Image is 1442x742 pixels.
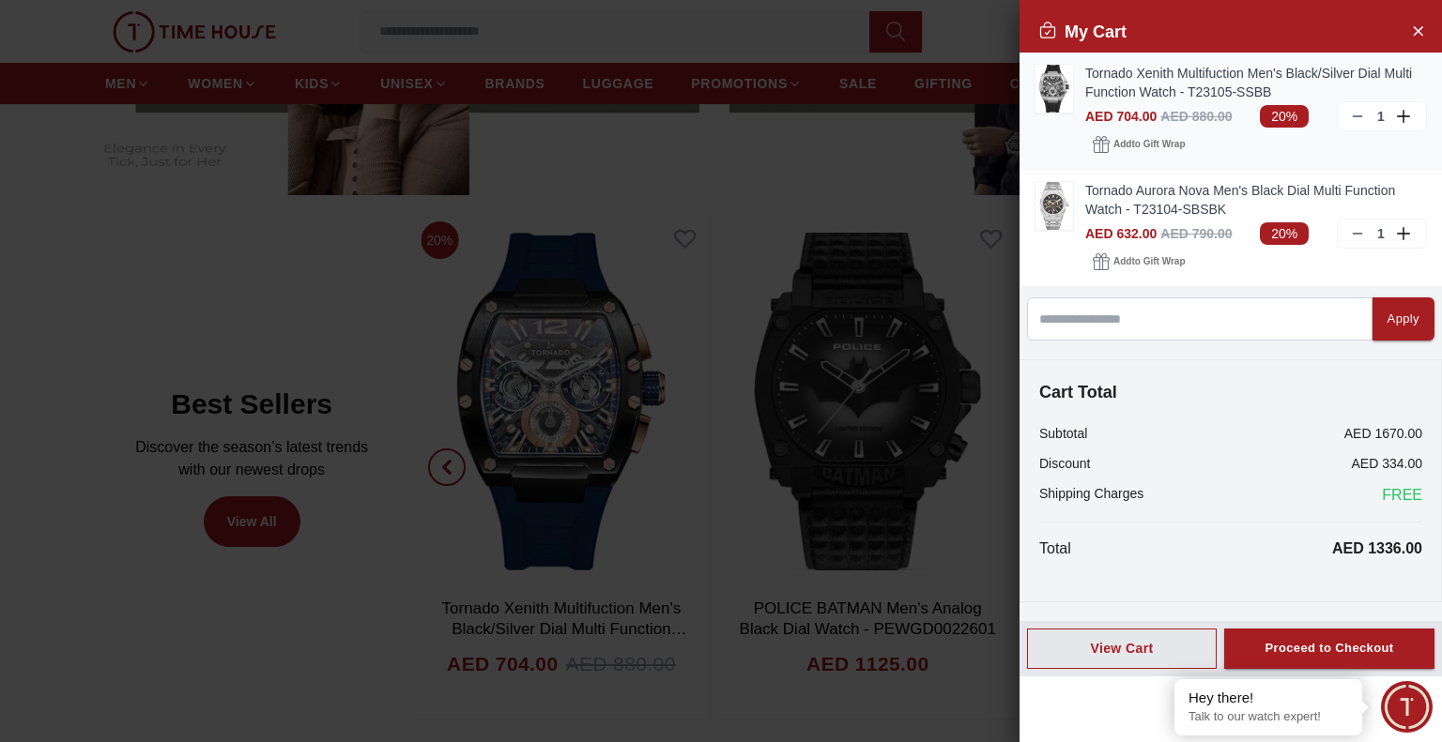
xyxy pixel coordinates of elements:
[1035,182,1073,230] img: ...
[1043,639,1201,658] div: View Cart
[1332,538,1422,560] p: AED 1336.00
[1039,538,1071,560] p: Total
[1381,681,1433,733] div: Chat Widget
[1085,249,1192,275] button: Addto Gift Wrap
[1373,297,1434,341] button: Apply
[1039,424,1087,443] p: Subtotal
[1224,628,1434,669] button: Proceed to Checkout
[1382,484,1422,507] span: FREE
[1373,107,1388,126] p: 1
[1027,628,1217,669] button: View Cart
[1373,224,1388,243] p: 1
[1260,105,1309,128] span: 20%
[1113,252,1185,271] span: Add to Gift Wrap
[1388,309,1419,330] div: Apply
[1344,424,1422,443] p: AED 1670.00
[1038,19,1127,45] h2: My Cart
[1265,638,1393,659] div: Proceed to Checkout
[1085,64,1427,101] a: Tornado Xenith Multifuction Men's Black/Silver Dial Multi Function Watch - T23105-SSBB
[1039,484,1143,507] p: Shipping Charges
[1085,181,1427,219] a: Tornado Aurora Nova Men's Black Dial Multi Function Watch - T23104-SBSBK
[1039,379,1422,405] h4: Cart Total
[1085,226,1157,241] span: AED 632.00
[1085,131,1192,158] button: Addto Gift Wrap
[1352,454,1423,473] p: AED 334.00
[1035,65,1073,113] img: ...
[1085,109,1157,124] span: AED 704.00
[1189,689,1348,707] div: Hey there!
[1039,454,1090,473] p: Discount
[1189,709,1348,725] p: Talk to our watch expert!
[1160,109,1232,124] span: AED 880.00
[1113,135,1185,154] span: Add to Gift Wrap
[1260,222,1309,245] span: 20%
[1160,226,1232,241] span: AED 790.00
[1403,15,1433,45] button: Close Account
